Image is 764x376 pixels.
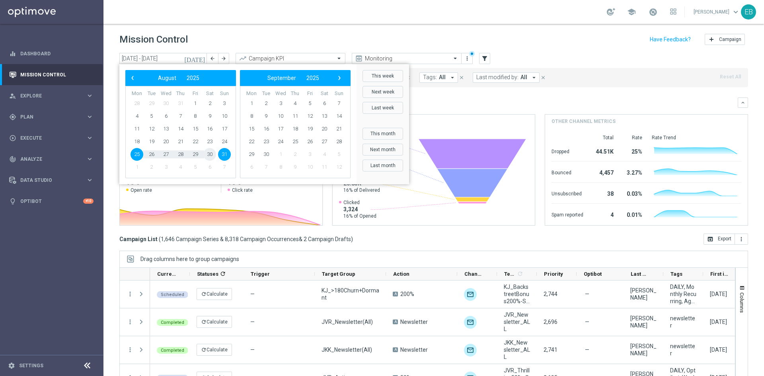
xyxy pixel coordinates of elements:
i: arrow_drop_down [530,74,538,81]
span: Newsletter [400,318,428,325]
span: Statuses [197,271,218,277]
span: 200% [400,290,414,298]
colored-tag: Scheduled [157,290,188,298]
span: school [627,8,636,16]
bs-daterangepicker-container: calendar [119,64,409,184]
span: 27 [318,135,331,148]
i: more_vert [738,236,745,242]
colored-tag: Completed [157,318,188,326]
span: Target Group [322,271,355,277]
span: 5 [333,148,345,161]
span: 2,744 [544,291,557,297]
span: 9 [289,161,302,173]
button: person_search Explore keyboard_arrow_right [9,93,94,99]
i: refresh [201,347,207,353]
span: 17 [218,123,231,135]
input: Select date range [119,53,207,64]
button: equalizer Dashboard [9,51,94,57]
div: Gurshlyn Cooper [630,287,657,301]
div: 38 [593,187,614,199]
button: This month [363,128,403,140]
th: weekday [331,90,346,97]
th: weekday [273,90,288,97]
div: 0.01% [623,208,642,220]
span: 31 [218,148,231,161]
span: Scheduled [161,292,184,297]
span: 8 [274,161,287,173]
bs-datepicker-navigation-view: ​ ​ ​ [242,73,345,83]
span: 17 [274,123,287,135]
div: Total [593,134,614,141]
div: Unsubscribed [552,187,583,199]
span: 12 [145,123,158,135]
button: more_vert [127,290,134,298]
span: 19 [304,123,316,135]
div: Press SPACE to select this row. [120,281,150,308]
button: refreshCalculate [197,316,232,328]
button: play_circle_outline Execute keyboard_arrow_right [9,135,94,141]
span: JVR_Newsletter(All) [322,318,373,325]
span: September [267,75,296,81]
span: Tags: [423,74,437,81]
button: This week [363,70,403,82]
button: more_vert [463,54,471,63]
button: Tags: All arrow_drop_down [419,72,458,83]
span: 23 [203,135,216,148]
button: keyboard_arrow_down [738,97,748,108]
button: lightbulb Optibot +10 [9,198,94,205]
h1: Mission Control [119,34,188,45]
span: — [585,290,589,298]
span: 26 [145,148,158,161]
span: 18 [131,135,143,148]
span: 29 [189,148,202,161]
button: Mission Control [9,72,94,78]
div: Press SPACE to select this row. [120,308,150,336]
div: Analyze [9,156,86,163]
div: Judith Ratau [630,315,657,329]
button: more_vert [735,234,748,245]
button: open_in_browser Export [704,234,735,245]
div: 3.27% [623,166,642,178]
div: 25% [623,144,642,157]
h3: Campaign List [119,236,353,243]
span: 4 [174,161,187,173]
span: 24 [274,135,287,148]
span: Clicked [343,199,376,206]
i: keyboard_arrow_right [86,92,94,99]
span: 19 [145,135,158,148]
span: 25 [289,135,302,148]
a: Settings [19,363,43,368]
span: All [439,74,446,81]
button: track_changes Analyze keyboard_arrow_right [9,156,94,162]
div: Dropped [552,144,583,157]
i: person_search [9,92,16,99]
th: weekday [203,90,217,97]
button: ‹ [127,73,138,83]
span: & [299,236,302,242]
span: 14 [174,123,187,135]
i: refresh [517,271,523,277]
span: 3 [160,161,172,173]
span: 16% of Delivered [343,187,380,193]
span: August [158,75,176,81]
th: weekday [130,90,144,97]
i: more_vert [127,318,134,325]
span: 3,324 [343,206,376,213]
a: [PERSON_NAME]keyboard_arrow_down [693,6,741,18]
span: A [393,292,398,296]
span: Columns [739,292,745,313]
span: 11 [289,110,302,123]
button: gps_fixed Plan keyboard_arrow_right [9,114,94,120]
span: 16 [260,123,273,135]
span: 15 [245,123,258,135]
button: Next week [363,86,403,98]
span: 16 [203,123,216,135]
i: more_vert [127,346,134,353]
span: Newsletter [400,346,428,353]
